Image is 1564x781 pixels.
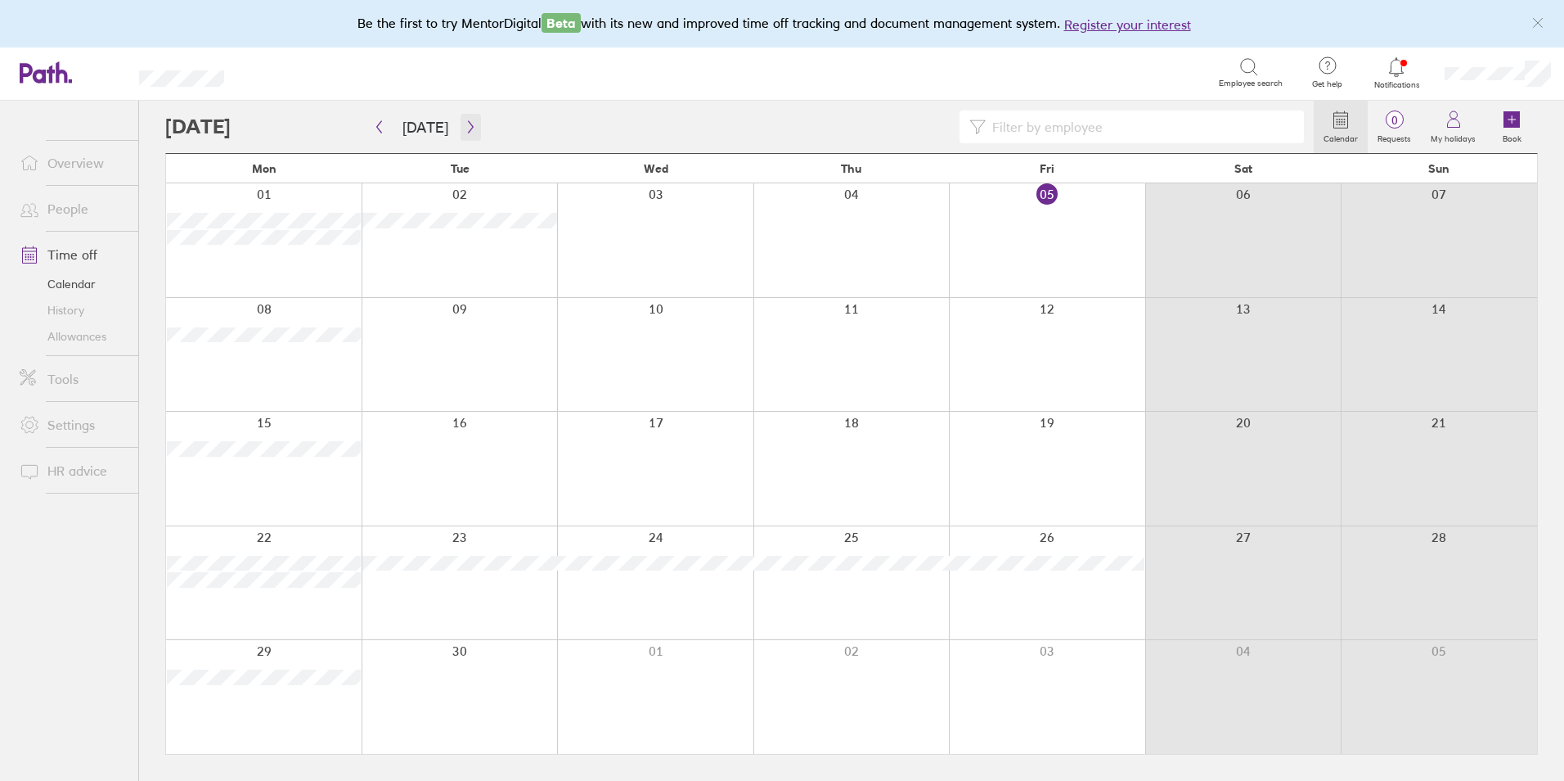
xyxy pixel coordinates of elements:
[841,162,861,175] span: Thu
[1493,129,1531,144] label: Book
[268,65,310,79] div: Search
[542,13,581,33] span: Beta
[1219,79,1283,88] span: Employee search
[389,114,461,141] button: [DATE]
[1234,162,1252,175] span: Sat
[7,147,138,179] a: Overview
[1368,101,1421,153] a: 0Requests
[1064,15,1191,34] button: Register your interest
[1428,162,1449,175] span: Sun
[1314,129,1368,144] label: Calendar
[7,238,138,271] a: Time off
[7,409,138,441] a: Settings
[7,297,138,323] a: History
[7,271,138,297] a: Calendar
[1368,114,1421,127] span: 0
[7,454,138,487] a: HR advice
[7,192,138,225] a: People
[1368,129,1421,144] label: Requests
[644,162,668,175] span: Wed
[7,363,138,395] a: Tools
[1314,101,1368,153] a: Calendar
[7,323,138,350] a: Allowances
[1370,80,1423,90] span: Notifications
[986,111,1294,142] input: Filter by employee
[1421,129,1485,144] label: My holidays
[451,162,470,175] span: Tue
[252,162,276,175] span: Mon
[1301,79,1354,89] span: Get help
[1485,101,1538,153] a: Book
[1421,101,1485,153] a: My holidays
[1040,162,1054,175] span: Fri
[357,13,1207,34] div: Be the first to try MentorDigital with its new and improved time off tracking and document manage...
[1370,56,1423,90] a: Notifications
